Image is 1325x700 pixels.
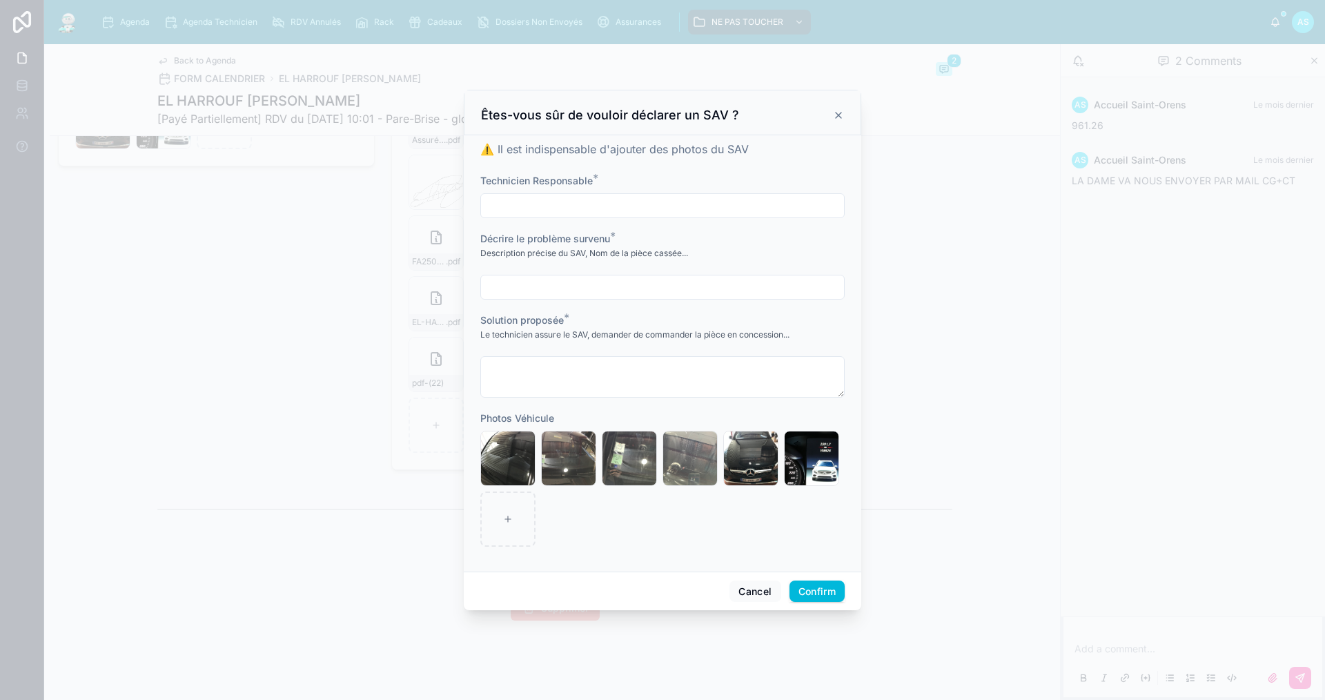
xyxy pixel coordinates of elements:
h3: Êtes-vous sûr de vouloir déclarer un SAV ? [481,107,739,124]
span: Photos Véhicule [480,412,554,424]
span: Décrire le problème survenu [480,233,610,244]
span: Solution proposée [480,314,564,326]
p: Description précise du SAV, Nom de la pièce cassée... [480,247,688,260]
span: Technicien Responsable [480,175,593,186]
p: Le technicien assure le SAV, demander de commander la pièce en concession... [480,329,789,341]
button: Confirm [789,581,845,603]
span: ⚠️ Il est indispensable d'ajouter des photos du SAV [480,142,749,156]
button: Cancel [729,581,781,603]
